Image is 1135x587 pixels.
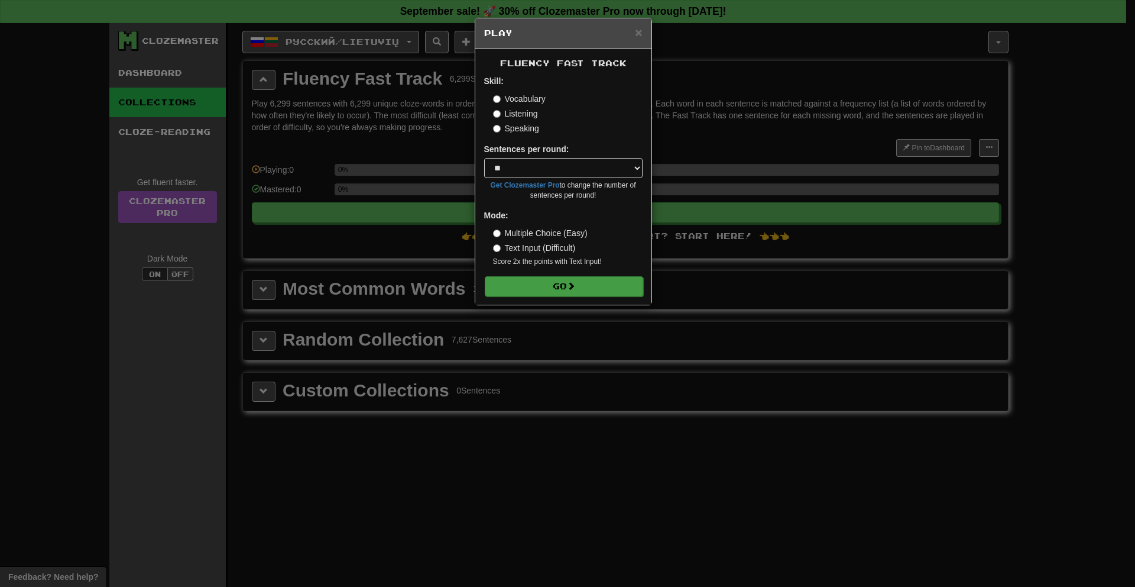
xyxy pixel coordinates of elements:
label: Speaking [493,122,539,134]
h5: Play [484,27,643,39]
small: Score 2x the points with Text Input ! [493,257,643,267]
button: Go [485,276,643,296]
a: Get Clozemaster Pro [491,181,560,189]
strong: Mode: [484,211,508,220]
label: Text Input (Difficult) [493,242,576,254]
label: Vocabulary [493,93,546,105]
label: Sentences per round: [484,143,569,155]
label: Multiple Choice (Easy) [493,227,588,239]
input: Listening [493,110,501,118]
label: Listening [493,108,538,120]
input: Multiple Choice (Easy) [493,230,501,237]
span: Fluency Fast Track [500,58,627,68]
small: to change the number of sentences per round! [484,180,643,201]
input: Text Input (Difficult) [493,244,501,252]
input: Vocabulary [493,95,501,103]
input: Speaking [493,125,501,133]
strong: Skill: [484,76,504,86]
span: × [635,25,642,39]
button: Close [635,26,642,38]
